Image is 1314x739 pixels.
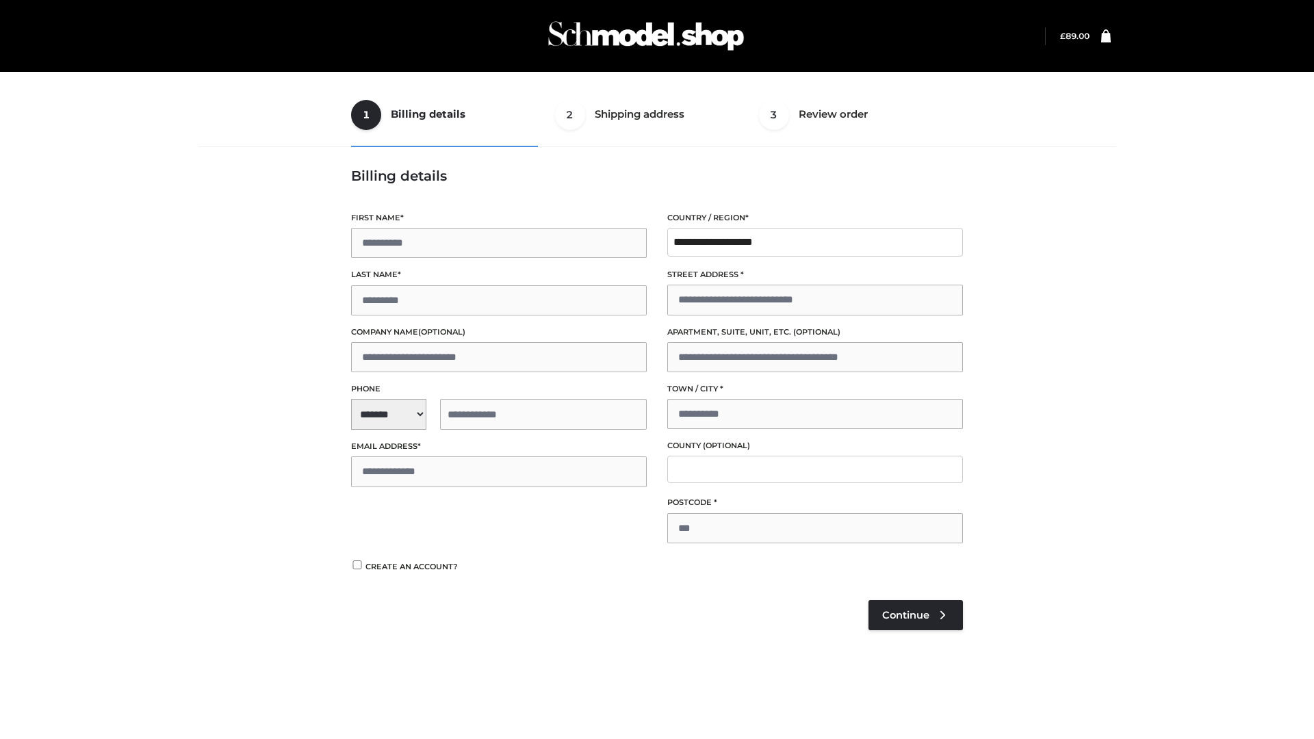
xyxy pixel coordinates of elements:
[667,496,963,509] label: Postcode
[667,383,963,396] label: Town / City
[868,600,963,630] a: Continue
[351,383,647,396] label: Phone
[351,440,647,453] label: Email address
[882,609,929,621] span: Continue
[667,211,963,224] label: Country / Region
[667,268,963,281] label: Street address
[351,268,647,281] label: Last name
[351,326,647,339] label: Company name
[703,441,750,450] span: (optional)
[667,326,963,339] label: Apartment, suite, unit, etc.
[365,562,458,571] span: Create an account?
[1060,31,1090,41] a: £89.00
[351,168,963,184] h3: Billing details
[351,560,363,569] input: Create an account?
[351,211,647,224] label: First name
[543,9,749,63] img: Schmodel Admin 964
[1060,31,1090,41] bdi: 89.00
[667,439,963,452] label: County
[793,327,840,337] span: (optional)
[418,327,465,337] span: (optional)
[1060,31,1066,41] span: £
